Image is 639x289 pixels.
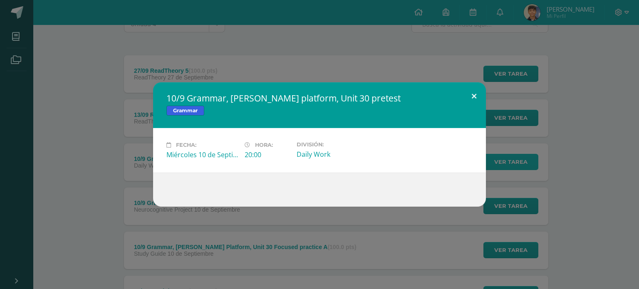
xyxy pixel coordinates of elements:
label: División: [297,141,368,148]
div: Miércoles 10 de Septiembre [166,150,238,159]
span: Fecha: [176,142,196,148]
div: Daily Work [297,150,368,159]
h2: 10/9 Grammar, [PERSON_NAME] platform, Unit 30 pretest [166,92,473,104]
button: Close (Esc) [462,82,486,111]
span: Grammar [166,106,204,116]
span: Hora: [255,142,273,148]
div: 20:00 [245,150,290,159]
